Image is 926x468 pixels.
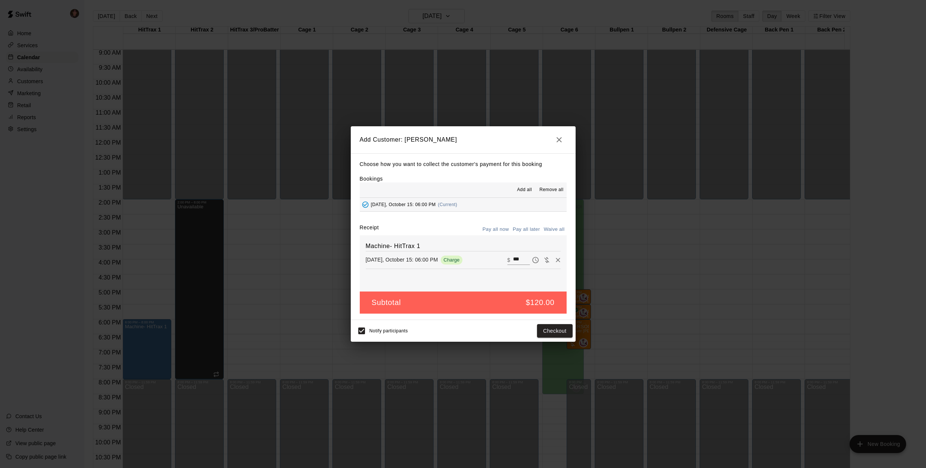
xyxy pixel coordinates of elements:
p: $ [507,256,510,264]
p: Choose how you want to collect the customer's payment for this booking [360,160,567,169]
span: Pay later [530,256,541,263]
h2: Add Customer: [PERSON_NAME] [351,126,576,153]
span: Waive payment [541,256,552,263]
h6: Machine- HitTrax 1 [366,241,561,251]
span: Remove all [539,186,563,194]
span: Add all [517,186,532,194]
button: Added - Collect Payment[DATE], October 15: 06:00 PM(Current) [360,198,567,212]
label: Receipt [360,224,379,235]
button: Pay all now [481,224,511,235]
p: [DATE], October 15: 06:00 PM [366,256,438,263]
span: Charge [441,257,463,263]
label: Bookings [360,176,383,182]
h5: $120.00 [526,298,555,308]
button: Remove all [536,184,566,196]
span: [DATE], October 15: 06:00 PM [371,202,436,207]
span: (Current) [438,202,458,207]
button: Add all [512,184,536,196]
span: Notify participants [370,328,408,333]
button: Pay all later [511,224,542,235]
h5: Subtotal [372,298,401,308]
button: Added - Collect Payment [360,199,371,210]
button: Checkout [537,324,572,338]
button: Waive all [542,224,567,235]
button: Remove [552,254,564,266]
